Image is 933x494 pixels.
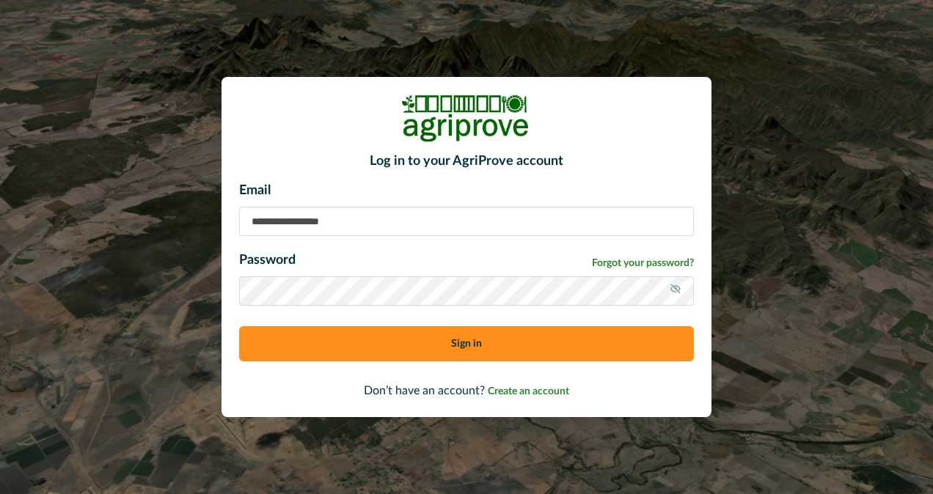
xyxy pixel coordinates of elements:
h2: Log in to your AgriProve account [239,154,694,170]
img: Logo Image [400,95,533,142]
a: Create an account [488,385,569,397]
button: Sign in [239,326,694,361]
p: Email [239,181,694,201]
a: Forgot your password? [592,256,694,271]
p: Password [239,251,296,270]
p: Don’t have an account? [239,382,694,399]
span: Create an account [488,386,569,397]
